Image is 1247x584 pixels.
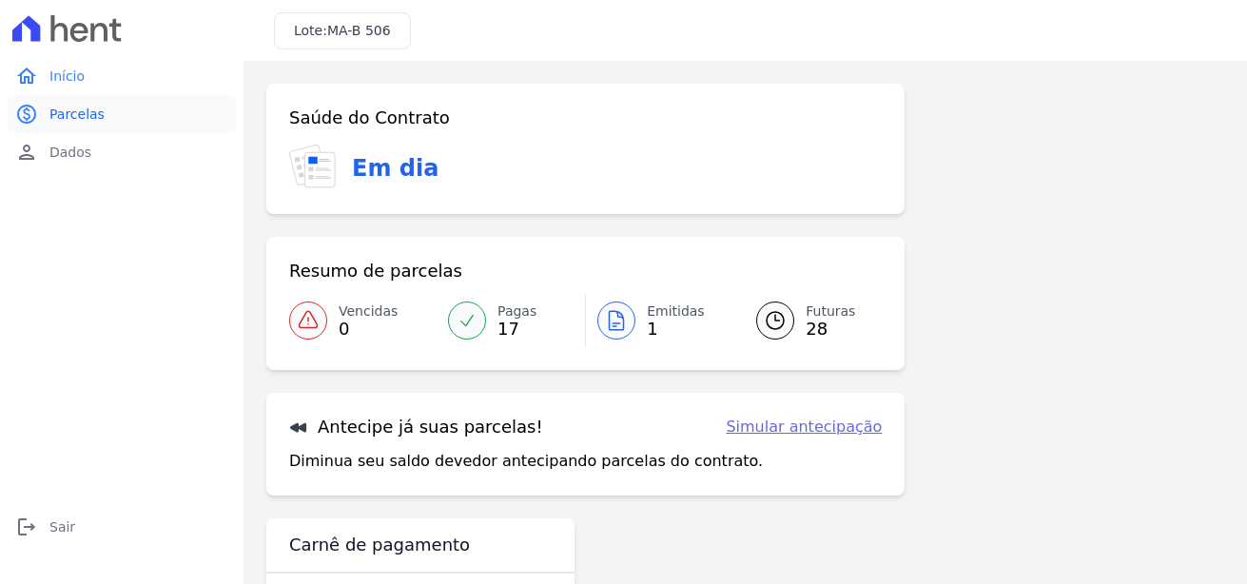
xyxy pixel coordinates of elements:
[497,321,536,337] span: 17
[8,133,236,171] a: personDados
[733,294,882,347] a: Futuras 28
[497,302,536,321] span: Pagas
[49,67,85,86] span: Início
[49,143,91,162] span: Dados
[289,107,450,129] h3: Saúde do Contrato
[586,294,733,347] a: Emitidas 1
[8,57,236,95] a: homeInício
[806,302,855,321] span: Futuras
[289,450,763,473] p: Diminua seu saldo devedor antecipando parcelas do contrato.
[15,103,38,126] i: paid
[352,151,438,185] h3: Em dia
[15,65,38,88] i: home
[15,516,38,538] i: logout
[339,321,398,337] span: 0
[289,534,470,556] h3: Carnê de pagamento
[647,302,705,321] span: Emitidas
[726,416,882,438] a: Simular antecipação
[327,23,391,38] span: MA-B 506
[437,294,585,347] a: Pagas 17
[339,302,398,321] span: Vencidas
[294,21,391,41] h3: Lote:
[15,141,38,164] i: person
[647,321,705,337] span: 1
[289,416,543,438] h3: Antecipe já suas parcelas!
[806,321,855,337] span: 28
[289,260,462,282] h3: Resumo de parcelas
[8,508,236,546] a: logoutSair
[49,517,75,536] span: Sair
[8,95,236,133] a: paidParcelas
[289,294,437,347] a: Vencidas 0
[49,105,105,124] span: Parcelas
